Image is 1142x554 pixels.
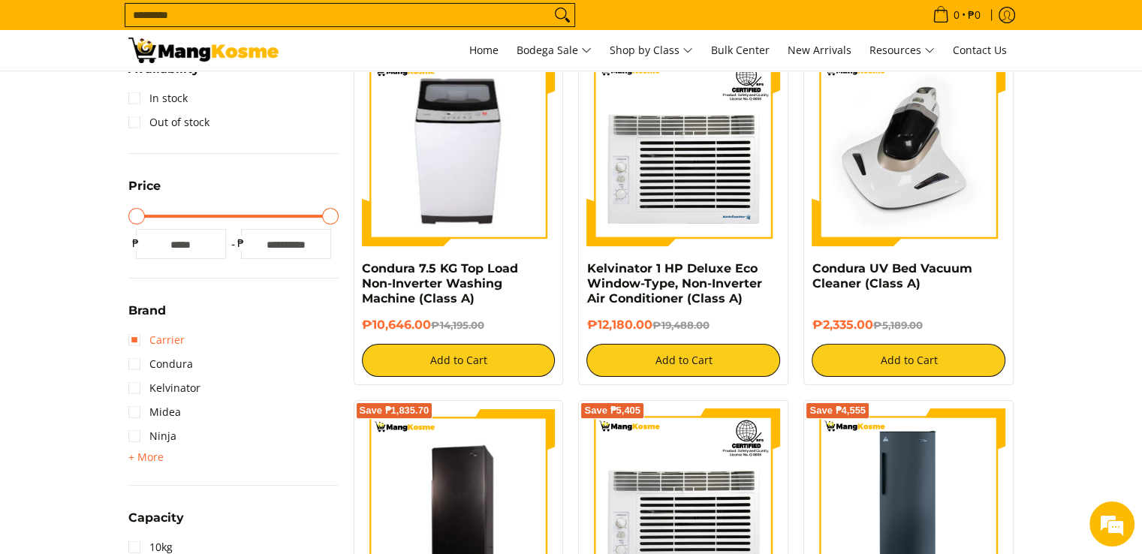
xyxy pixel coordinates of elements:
span: Save ₱4,555 [809,406,866,415]
span: We're online! [87,176,207,327]
span: Save ₱1,835.70 [360,406,429,415]
a: Carrier [128,328,185,352]
a: Condura 7.5 KG Top Load Non-Inverter Washing Machine (Class A) [362,261,518,306]
span: Contact Us [953,43,1007,57]
button: Add to Cart [812,344,1005,377]
a: New Arrivals [780,30,859,71]
summary: Open [128,448,164,466]
span: ₱0 [966,10,983,20]
a: Resources [862,30,942,71]
summary: Open [128,305,166,328]
span: Capacity [128,512,184,524]
h6: ₱2,335.00 [812,318,1005,333]
summary: Open [128,180,161,203]
span: ₱ [234,236,249,251]
summary: Open [128,63,200,86]
span: Shop by Class [610,41,693,60]
del: ₱14,195.00 [431,319,484,331]
button: Add to Cart [586,344,780,377]
a: Contact Us [945,30,1014,71]
span: Price [128,180,161,192]
span: Availability [128,63,200,75]
div: Chat with us now [78,84,252,104]
a: Home [462,30,506,71]
h6: ₱12,180.00 [586,318,780,333]
nav: Main Menu [294,30,1014,71]
a: Condura UV Bed Vacuum Cleaner (Class A) [812,261,972,291]
a: Out of stock [128,110,209,134]
span: Bodega Sale [517,41,592,60]
span: ₱ [128,236,143,251]
a: Kelvinator [128,376,200,400]
span: Save ₱5,405 [584,406,640,415]
span: + More [128,451,164,463]
a: Condura [128,352,193,376]
img: condura-7.5kg-topload-non-inverter-washing-machine-class-c-full-view-mang-kosme [368,53,550,246]
span: Resources [869,41,935,60]
button: Add to Cart [362,344,556,377]
img: Condura UV Bed Vacuum Cleaner (Class A) [812,53,1005,246]
span: Home [469,43,499,57]
div: Minimize live chat window [246,8,282,44]
a: Kelvinator 1 HP Deluxe Eco Window-Type, Non-Inverter Air Conditioner (Class A) [586,261,761,306]
a: Bulk Center [704,30,777,71]
span: • [928,7,985,23]
span: New Arrivals [788,43,851,57]
button: Search [550,4,574,26]
img: Class A | Mang Kosme [128,38,279,63]
span: 0 [951,10,962,20]
summary: Open [128,512,184,535]
span: Brand [128,305,166,317]
img: Kelvinator 1 HP Deluxe Eco Window-Type, Non-Inverter Air Conditioner (Class A) [586,53,780,246]
a: Shop by Class [602,30,701,71]
a: Ninja [128,424,176,448]
span: Bulk Center [711,43,770,57]
textarea: Type your message and hit 'Enter' [8,383,286,435]
a: In stock [128,86,188,110]
del: ₱19,488.00 [652,319,709,331]
a: Midea [128,400,181,424]
h6: ₱10,646.00 [362,318,556,333]
a: Bodega Sale [509,30,599,71]
del: ₱5,189.00 [872,319,922,331]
